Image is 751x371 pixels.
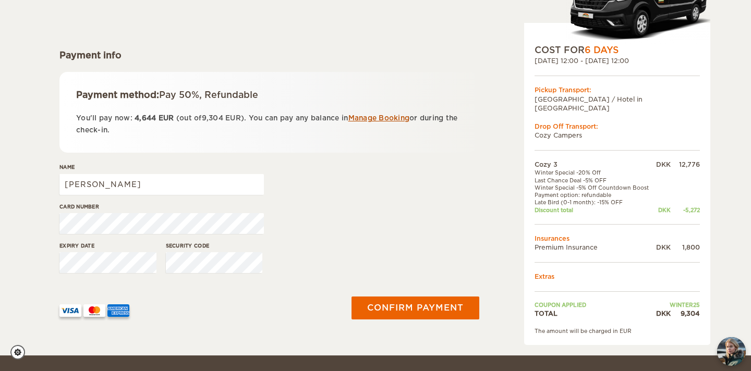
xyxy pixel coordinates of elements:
div: DKK [654,243,671,252]
div: Drop Off Transport: [535,122,700,131]
label: Card number [59,203,264,211]
div: COST FOR [535,44,700,56]
div: DKK [654,206,671,214]
div: 12,776 [671,160,700,169]
td: Coupon applied [535,301,654,308]
div: 9,304 [671,309,700,318]
td: Winter Special -5% Off Countdown Boost [535,184,654,191]
img: mastercard [83,304,105,317]
img: Freyja at Cozy Campers [717,337,746,366]
div: DKK [654,309,671,318]
div: DKK [654,160,671,169]
img: VISA [59,304,81,317]
a: Cookie settings [10,345,32,360]
td: Winter Special -20% Off [535,169,654,176]
td: Discount total [535,206,654,214]
label: Name [59,163,264,171]
td: Late Bird (0-1 month): -15% OFF [535,199,654,206]
td: Cozy 3 [535,160,654,169]
td: WINTER25 [654,301,700,308]
span: EUR [225,114,241,122]
div: Payment method: [76,89,463,101]
span: 6 Days [585,45,619,55]
label: Security code [166,242,263,250]
a: Manage Booking [348,114,410,122]
span: Pay 50%, Refundable [159,90,258,100]
td: Last Chance Deal -5% OFF [535,177,654,184]
p: You'll pay now: (out of ). You can pay any balance in or during the check-in. [76,112,463,137]
td: [GEOGRAPHIC_DATA] / Hotel in [GEOGRAPHIC_DATA] [535,95,700,113]
label: Expiry date [59,242,156,250]
button: Confirm payment [352,296,479,319]
div: Payment info [59,49,479,61]
td: TOTAL [535,309,654,318]
div: 1,800 [671,243,700,252]
span: 9,304 [202,114,223,122]
div: The amount will be charged in EUR [535,327,700,335]
td: Premium Insurance [535,243,654,252]
div: -5,272 [671,206,700,214]
img: AMEX [107,304,129,317]
span: 4,644 [135,114,156,122]
div: Pickup Transport: [535,85,700,94]
button: chat-button [717,337,746,366]
div: [DATE] 12:00 - [DATE] 12:00 [535,56,700,65]
td: Payment option: refundable [535,191,654,199]
td: Cozy Campers [535,131,700,140]
td: Insurances [535,234,700,243]
td: Extras [535,272,700,281]
span: EUR [159,114,174,122]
